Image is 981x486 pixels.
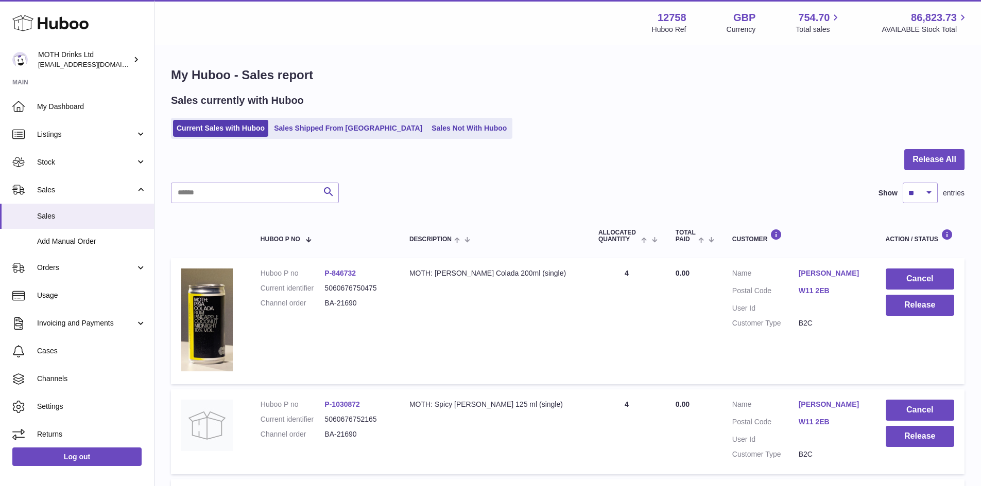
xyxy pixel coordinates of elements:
[796,11,841,34] a: 754.70 Total sales
[37,318,135,328] span: Invoicing and Payments
[799,449,865,459] dd: B2C
[732,417,799,429] dt: Postal Code
[732,449,799,459] dt: Customer Type
[37,346,146,356] span: Cases
[911,11,957,25] span: 86,823.73
[879,188,898,198] label: Show
[261,236,300,243] span: Huboo P no
[588,389,665,475] td: 4
[732,400,799,412] dt: Name
[409,400,578,409] div: MOTH: Spicy [PERSON_NAME] 125 ml (single)
[676,229,696,243] span: Total paid
[261,400,325,409] dt: Huboo P no
[798,11,830,25] span: 754.70
[886,229,954,243] div: Action / Status
[37,102,146,112] span: My Dashboard
[799,286,865,296] a: W11 2EB
[171,67,965,83] h1: My Huboo - Sales report
[261,283,325,293] dt: Current identifier
[37,157,135,167] span: Stock
[37,263,135,273] span: Orders
[261,415,325,424] dt: Current identifier
[598,229,639,243] span: ALLOCATED Quantity
[799,318,865,328] dd: B2C
[38,50,131,69] div: MOTH Drinks Ltd
[799,268,865,278] a: [PERSON_NAME]
[324,400,360,408] a: P-1030872
[12,52,28,67] img: orders@mothdrinks.com
[732,229,865,243] div: Customer
[676,400,690,408] span: 0.00
[261,268,325,278] dt: Huboo P no
[727,25,756,34] div: Currency
[37,429,146,439] span: Returns
[37,291,146,300] span: Usage
[270,120,426,137] a: Sales Shipped From [GEOGRAPHIC_DATA]
[943,188,965,198] span: entries
[799,400,865,409] a: [PERSON_NAME]
[324,429,389,439] dd: BA-21690
[37,374,146,384] span: Channels
[324,298,389,308] dd: BA-21690
[588,258,665,384] td: 4
[173,120,268,137] a: Current Sales with Huboo
[409,268,578,278] div: MOTH: [PERSON_NAME] Colada 200ml (single)
[796,25,841,34] span: Total sales
[732,318,799,328] dt: Customer Type
[37,185,135,195] span: Sales
[181,400,233,451] img: no-photo.jpg
[658,11,686,25] strong: 12758
[261,298,325,308] dt: Channel order
[886,400,954,421] button: Cancel
[732,286,799,298] dt: Postal Code
[882,25,969,34] span: AVAILABLE Stock Total
[38,60,151,68] span: [EMAIL_ADDRESS][DOMAIN_NAME]
[324,269,356,277] a: P-846732
[732,435,799,444] dt: User Id
[886,268,954,290] button: Cancel
[882,11,969,34] a: 86,823.73 AVAILABLE Stock Total
[886,426,954,447] button: Release
[37,211,146,221] span: Sales
[12,447,142,466] a: Log out
[652,25,686,34] div: Huboo Ref
[676,269,690,277] span: 0.00
[37,402,146,411] span: Settings
[904,149,965,170] button: Release All
[261,429,325,439] dt: Channel order
[171,94,304,107] h2: Sales currently with Huboo
[324,415,389,424] dd: 5060676752165
[37,130,135,139] span: Listings
[732,303,799,313] dt: User Id
[886,295,954,316] button: Release
[324,283,389,293] dd: 5060676750475
[799,417,865,427] a: W11 2EB
[181,268,233,371] img: 127581729091396.png
[409,236,452,243] span: Description
[733,11,755,25] strong: GBP
[37,237,146,246] span: Add Manual Order
[428,120,510,137] a: Sales Not With Huboo
[732,268,799,281] dt: Name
